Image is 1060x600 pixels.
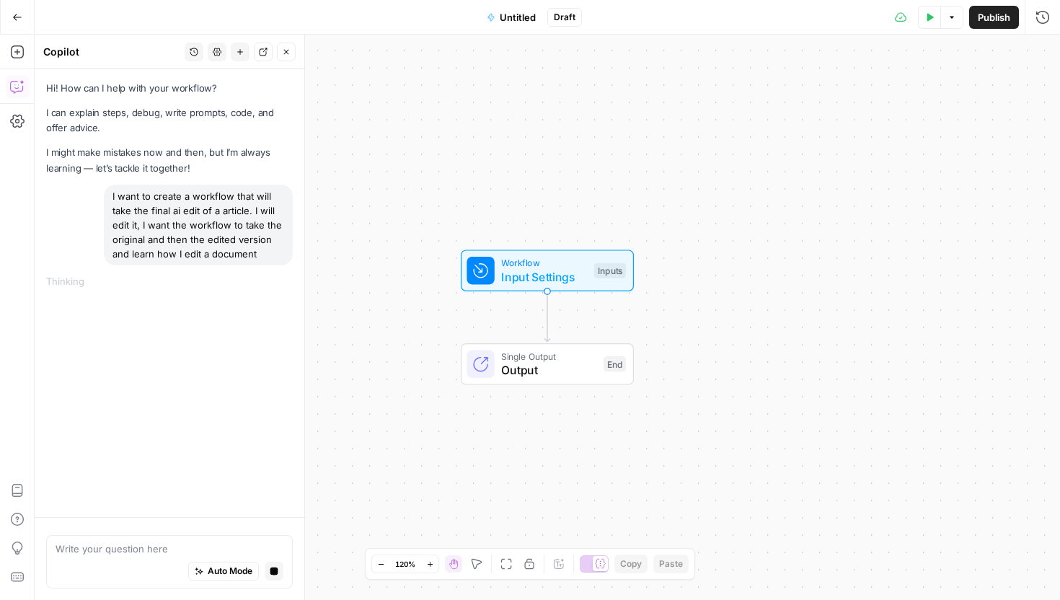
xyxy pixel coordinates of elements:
span: Output [501,361,596,379]
div: Copilot [43,45,180,59]
span: Draft [554,11,575,24]
button: Paste [653,555,689,573]
div: I want to create a workflow that will take the final ai edit of a article. I will edit it, I want... [104,185,293,265]
div: Thinking [46,274,293,288]
div: End [604,356,626,372]
span: Input Settings [501,268,587,286]
button: Publish [969,6,1019,29]
span: Untitled [500,10,536,25]
p: Hi! How can I help with your workflow? [46,81,293,96]
button: Copy [614,555,648,573]
div: Inputs [594,262,626,278]
div: WorkflowInput SettingsInputs [413,250,681,291]
span: Publish [978,10,1010,25]
g: Edge from start to end [544,291,549,342]
span: 120% [395,558,415,570]
span: Workflow [501,256,587,270]
span: Auto Mode [208,565,252,578]
span: Copy [620,557,642,570]
span: Single Output [501,349,596,363]
p: I might make mistakes now and then, but I’m always learning — let’s tackle it together! [46,145,293,175]
p: I can explain steps, debug, write prompts, code, and offer advice. [46,105,293,136]
span: Paste [659,557,683,570]
button: Untitled [478,6,544,29]
div: Single OutputOutputEnd [413,343,681,385]
button: Auto Mode [188,562,259,581]
div: ... [84,274,93,288]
